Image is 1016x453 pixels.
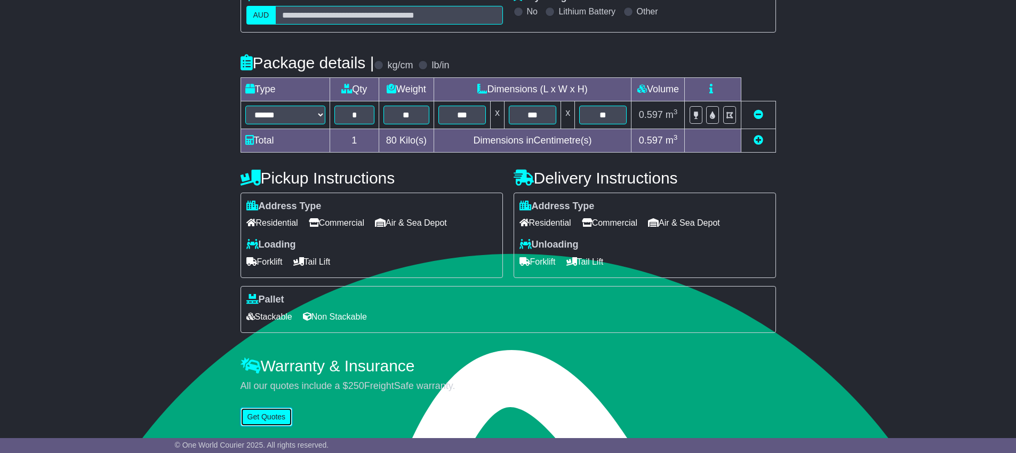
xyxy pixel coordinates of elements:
span: Residential [246,214,298,231]
td: Total [241,129,330,152]
span: Commercial [582,214,637,231]
span: Forklift [246,253,283,270]
span: 80 [386,135,397,146]
label: AUD [246,6,276,25]
sup: 3 [674,133,678,141]
span: Air & Sea Depot [375,214,447,231]
h4: Delivery Instructions [514,169,776,187]
td: Qty [330,77,379,101]
span: m [666,135,678,146]
td: Volume [631,77,685,101]
span: Non Stackable [303,308,367,325]
td: Type [241,77,330,101]
label: kg/cm [387,60,413,71]
td: Dimensions in Centimetre(s) [434,129,631,152]
td: x [490,101,504,129]
a: Remove this item [754,109,763,120]
sup: 3 [674,108,678,116]
label: No [527,6,538,17]
span: Tail Lift [293,253,331,270]
span: Air & Sea Depot [648,214,720,231]
span: m [666,109,678,120]
label: Lithium Battery [558,6,615,17]
span: Forklift [519,253,556,270]
span: © One World Courier 2025. All rights reserved. [175,441,329,449]
a: Add new item [754,135,763,146]
span: 250 [348,380,364,391]
td: Dimensions (L x W x H) [434,77,631,101]
span: Residential [519,214,571,231]
h4: Package details | [241,54,374,71]
h4: Warranty & Insurance [241,357,776,375]
label: lb/in [431,60,449,71]
span: Commercial [309,214,364,231]
td: Kilo(s) [379,129,434,152]
span: 0.597 [639,135,663,146]
h4: Pickup Instructions [241,169,503,187]
td: x [561,101,575,129]
label: Unloading [519,239,579,251]
td: Weight [379,77,434,101]
label: Pallet [246,294,284,306]
span: 0.597 [639,109,663,120]
button: Get Quotes [241,408,293,426]
div: All our quotes include a $ FreightSafe warranty. [241,380,776,392]
td: 1 [330,129,379,152]
label: Address Type [519,201,595,212]
span: Tail Lift [566,253,604,270]
label: Address Type [246,201,322,212]
span: Stackable [246,308,292,325]
label: Other [637,6,658,17]
label: Loading [246,239,296,251]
